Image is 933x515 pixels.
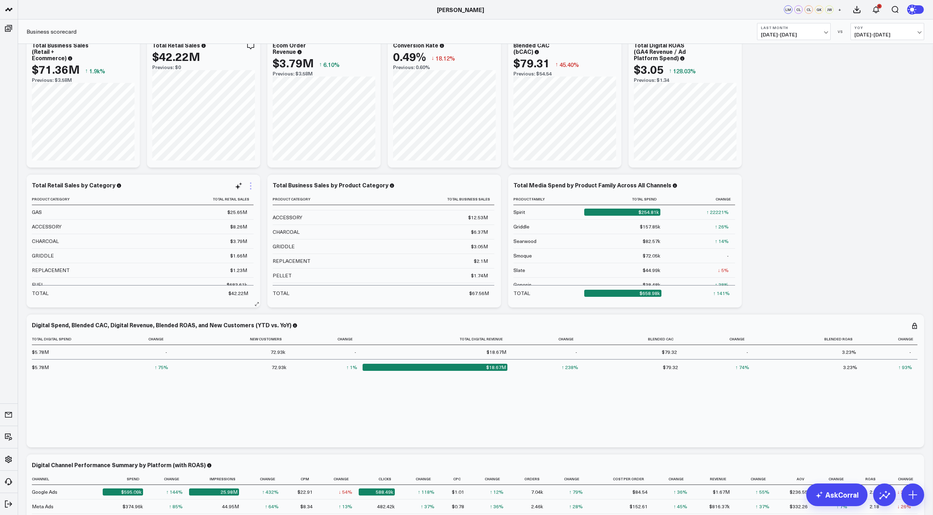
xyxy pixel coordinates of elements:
th: Change [319,473,359,485]
span: + [838,7,841,12]
div: Digital Spend, Blended CAC, Digital Revenue, Blended ROAS, and New Customers (YTD vs. YoY) [32,321,291,329]
span: 6.10% [323,61,340,68]
div: Total Business Sales by Product Category [273,181,388,189]
th: Change [863,333,917,345]
div: ↑ 432% [262,488,279,496]
div: 44.95M [222,503,239,510]
div: ↑ 38% [715,281,729,288]
div: 2.18 [870,503,879,510]
div: TOTAL [513,290,530,297]
div: - [354,349,356,356]
div: GRIDDLE [273,243,295,250]
div: ↑ 13% [339,503,352,510]
span: [DATE] - [DATE] [854,32,920,38]
div: $2.1M [474,257,488,265]
div: LM [784,5,792,14]
div: Smoque [513,252,532,259]
th: Cost Per Order [589,473,654,485]
span: ↑ [555,60,558,69]
div: $6.37M [471,228,488,236]
div: ↑ 12% [490,488,504,496]
th: Change [654,473,694,485]
div: Searwood [513,238,536,245]
div: REPLACEMENT [273,257,311,265]
div: Meta Ads [32,503,53,510]
div: ↑ 37% [756,503,769,510]
button: + [835,5,844,14]
div: Ecom Order Revenue [273,41,306,55]
div: $374.96k [123,503,143,510]
div: ↑ 118% [418,488,434,496]
div: ↑ 36% [673,488,687,496]
div: ↑ 85% [169,503,183,510]
div: 72.93k [272,364,286,371]
div: Spirit [513,209,525,216]
div: $3.79M [273,56,314,69]
th: Change [149,473,189,485]
div: $42.22M [152,50,200,63]
th: Clicks [359,473,401,485]
div: $1.23M [230,267,247,274]
th: Total Digital Revenue [363,333,512,345]
div: CHARCOAL [32,238,59,245]
div: 482.42k [377,503,395,510]
div: ↑ 14% [715,238,729,245]
th: Aov [776,473,814,485]
div: Google Ads [32,488,57,496]
div: GK [815,5,823,14]
div: CL [794,5,803,14]
th: Blended Roas [755,333,863,345]
div: Digital Channel Performance Summary by Platform (with ROAS) [32,461,206,469]
div: Previous: $3.58M [32,77,135,83]
div: $44.99k [643,267,660,274]
div: ↑ 28% [569,503,583,510]
div: Previous: $0 [152,64,255,70]
div: $71.36M [32,63,80,75]
a: AskCorral [806,483,867,506]
div: $79.31 [513,56,550,69]
th: Blended Cac [584,333,683,345]
div: - [165,349,167,356]
th: New Customers [173,333,291,345]
th: Roas [854,473,886,485]
th: Total Business Sales [343,193,494,205]
div: $72.05k [643,252,660,259]
div: $5.78M [32,349,49,356]
div: TOTAL [273,290,289,297]
div: $79.32 [663,364,678,371]
th: Spend [103,473,149,485]
div: $18.67M [487,349,506,356]
div: ↑ 1% [346,364,357,371]
div: $152.61 [630,503,648,510]
span: 45.40% [559,61,579,68]
div: 2.46k [531,503,543,510]
div: REPLACEMENT [32,267,70,274]
div: $82.57k [643,238,660,245]
th: Orders [510,473,550,485]
div: 3.23% [842,349,856,356]
div: 5 [877,4,882,9]
span: ↓ [431,53,434,63]
div: ↑ 7% [836,503,847,510]
div: $18.67M [363,364,507,371]
div: $8.26M [230,223,247,230]
div: ACCESSORY [273,214,302,221]
div: Previous: 0.60% [393,64,496,70]
th: Change [471,473,510,485]
th: Channel [32,473,103,485]
div: JW [825,5,834,14]
a: [PERSON_NAME] [437,6,484,13]
th: Change [245,473,285,485]
span: ↑ [669,66,672,75]
th: Revenue [694,473,736,485]
th: Change [292,333,363,345]
div: ↓ 5% [718,267,729,274]
div: VS [834,29,847,34]
div: CHARCOAL [273,228,300,236]
div: ↑ 37% [421,503,434,510]
div: Total Retail Sales [152,41,200,49]
div: $1.66M [230,252,247,259]
div: GAS [32,209,42,216]
div: 588.49k [359,488,395,496]
div: 72.93k [271,349,285,356]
